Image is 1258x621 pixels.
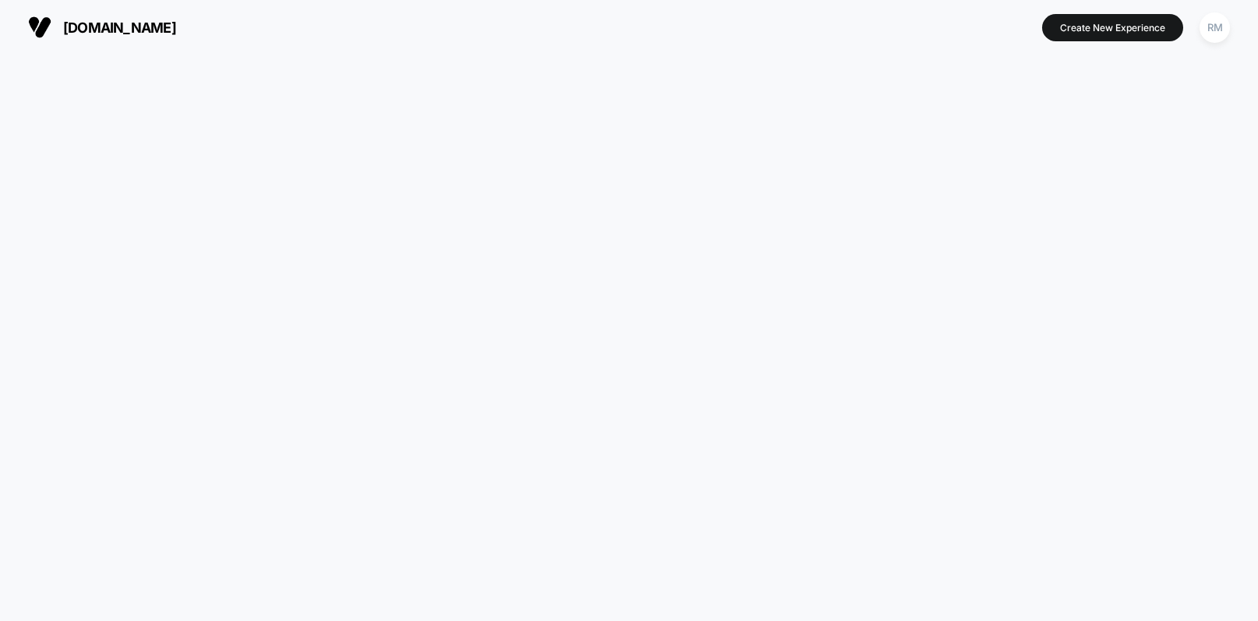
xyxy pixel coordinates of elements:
[1195,12,1235,44] button: RM
[63,19,176,36] span: [DOMAIN_NAME]
[28,16,51,39] img: Visually logo
[23,15,181,40] button: [DOMAIN_NAME]
[1200,12,1230,43] div: RM
[1042,14,1183,41] button: Create New Experience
